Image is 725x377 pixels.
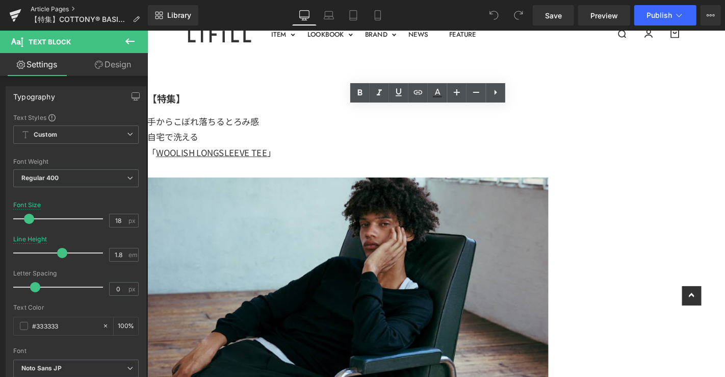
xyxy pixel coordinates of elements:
span: Library [167,11,191,20]
b: Custom [34,131,57,139]
span: Publish [646,11,672,19]
div: Typography [13,87,55,101]
span: px [128,217,137,224]
span: 」 [128,123,137,137]
span: Preview [590,10,618,21]
span: em [128,252,137,258]
div: Line Height [13,236,47,243]
button: Redo [508,5,529,26]
a: Laptop [317,5,341,26]
span: px [128,286,137,292]
div: Font Size [13,202,41,209]
a: Article Pages [31,5,148,13]
span: Text Block [29,38,71,46]
a: WOOLISH LONGSLEEVE TEE [9,123,128,137]
a: Desktop [292,5,317,26]
i: Noto Sans JP [21,364,62,373]
div: % [114,317,138,335]
button: Undo [484,5,504,26]
div: Text Color [13,304,139,311]
div: Text Styles [13,113,139,121]
div: Font [13,347,139,355]
a: Tablet [341,5,366,26]
input: Color [32,320,97,332]
span: Save [545,10,562,21]
button: More [701,5,721,26]
b: Regular 400 [21,174,59,182]
a: Design [76,53,150,76]
button: Publish [634,5,696,26]
div: Font Weight [13,158,139,165]
div: Letter Spacing [13,270,139,277]
a: New Library [148,5,198,26]
span: 【特集】COTTONY® BASIC SWEATのご紹介 [31,15,128,23]
a: Preview [578,5,630,26]
a: Mobile [366,5,390,26]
